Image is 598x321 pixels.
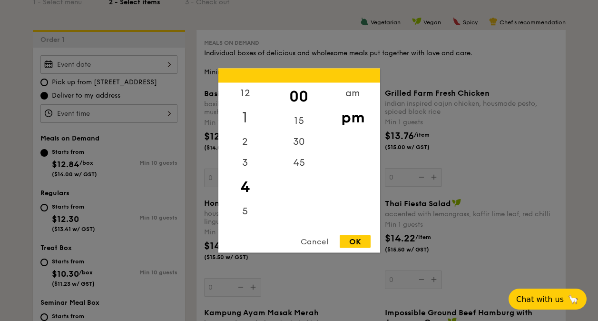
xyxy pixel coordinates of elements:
div: Cancel [291,235,338,248]
button: Chat with us🦙 [509,289,587,310]
div: 5 [218,201,272,222]
div: 15 [272,110,326,131]
div: 3 [218,152,272,173]
div: am [326,83,380,104]
div: OK [340,235,371,248]
div: 30 [272,131,326,152]
div: 2 [218,131,272,152]
div: 12 [218,83,272,104]
span: 🦙 [568,294,579,305]
span: Chat with us [516,295,564,304]
div: 45 [272,152,326,173]
div: 4 [218,173,272,201]
div: 6 [218,222,272,243]
div: pm [326,104,380,131]
div: 00 [272,83,326,110]
div: 1 [218,104,272,131]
